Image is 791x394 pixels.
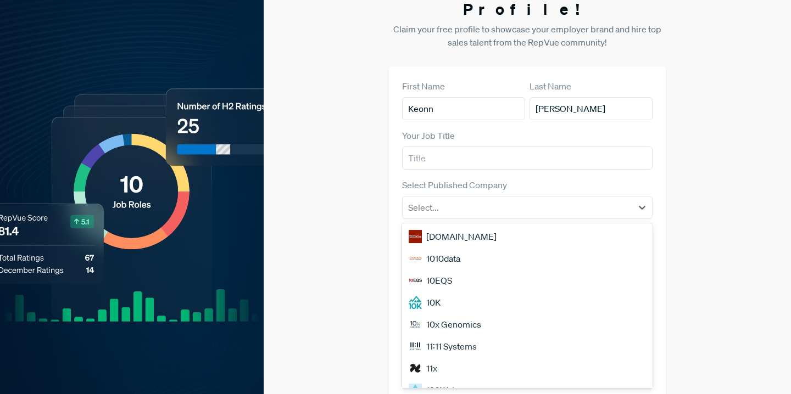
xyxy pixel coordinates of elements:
[530,97,653,120] input: Last Name
[409,340,422,353] img: 11:11 Systems
[402,178,507,192] label: Select Published Company
[402,313,653,335] div: 10x Genomics
[402,147,653,170] input: Title
[402,269,653,291] div: 10EQS
[402,129,455,142] label: Your Job Title
[409,296,422,309] img: 10K
[409,230,422,243] img: 1000Bulbs.com
[389,22,666,49] p: Claim your free profile to showcase your employer brand and hire top sales talent from the RepVue...
[402,97,525,120] input: First Name
[402,247,653,269] div: 1010data
[402,357,653,379] div: 11x
[409,274,422,287] img: 10EQS
[402,226,653,247] div: [DOMAIN_NAME]
[409,252,422,265] img: 1010data
[530,80,571,93] label: Last Name
[402,80,445,93] label: First Name
[409,362,422,375] img: 11x
[402,335,653,357] div: 11:11 Systems
[409,318,422,331] img: 10x Genomics
[402,291,653,313] div: 10K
